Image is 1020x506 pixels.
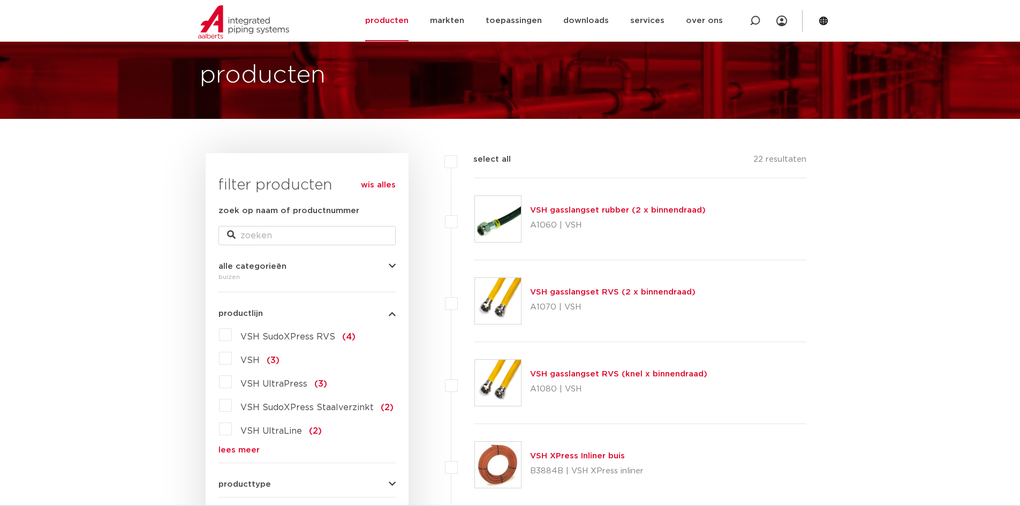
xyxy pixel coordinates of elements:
[530,463,644,480] p: B3884B | VSH XPress inliner
[218,270,396,283] div: buizen
[530,381,707,398] p: A1080 | VSH
[475,196,521,242] img: Thumbnail for VSH gasslangset rubber (2 x binnendraad)
[475,360,521,406] img: Thumbnail for VSH gasslangset RVS (knel x binnendraad)
[240,427,302,435] span: VSH UltraLine
[200,58,326,93] h1: producten
[218,480,396,488] button: producttype
[457,153,511,166] label: select all
[475,278,521,324] img: Thumbnail for VSH gasslangset RVS (2 x binnendraad)
[218,309,396,318] button: productlijn
[475,442,521,488] img: Thumbnail for VSH XPress Inliner buis
[342,333,356,341] span: (4)
[530,370,707,378] a: VSH gasslangset RVS (knel x binnendraad)
[218,480,271,488] span: producttype
[530,217,706,234] p: A1060 | VSH
[530,299,696,316] p: A1070 | VSH
[218,226,396,245] input: zoeken
[218,262,286,270] span: alle categorieën
[530,288,696,296] a: VSH gasslangset RVS (2 x binnendraad)
[240,333,335,341] span: VSH SudoXPress RVS
[240,380,307,388] span: VSH UltraPress
[753,153,806,170] p: 22 resultaten
[530,206,706,214] a: VSH gasslangset rubber (2 x binnendraad)
[218,309,263,318] span: productlijn
[218,175,396,196] h3: filter producten
[267,356,279,365] span: (3)
[309,427,322,435] span: (2)
[218,262,396,270] button: alle categorieën
[530,452,625,460] a: VSH XPress Inliner buis
[218,446,396,454] a: lees meer
[314,380,327,388] span: (3)
[240,403,374,412] span: VSH SudoXPress Staalverzinkt
[381,403,394,412] span: (2)
[240,356,260,365] span: VSH
[361,179,396,192] a: wis alles
[218,205,359,217] label: zoek op naam of productnummer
